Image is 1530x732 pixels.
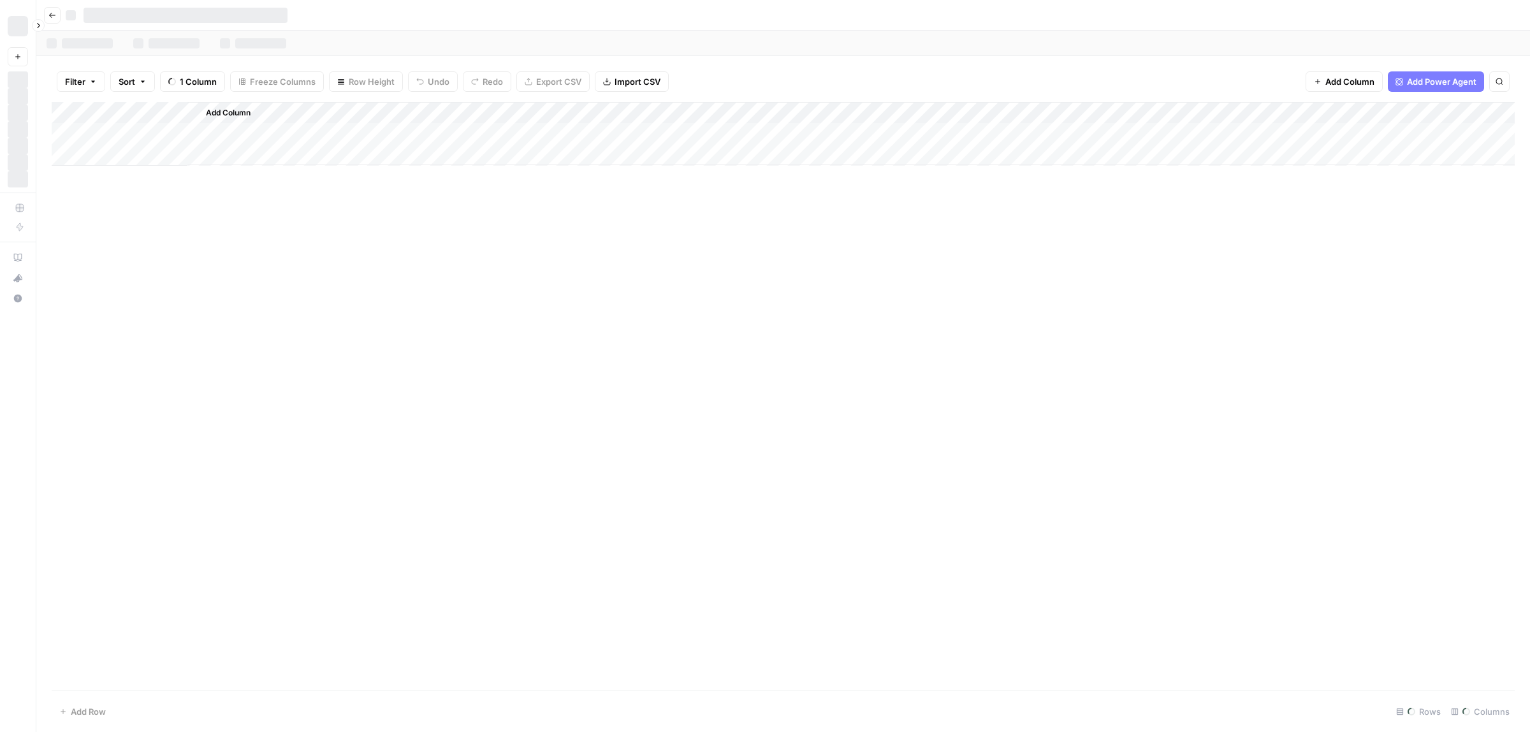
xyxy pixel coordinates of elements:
span: Add Row [71,705,106,718]
button: 1 Column [160,71,225,92]
button: Help + Support [8,288,28,309]
button: Add Column [189,105,256,121]
button: Export CSV [516,71,590,92]
span: Add Column [206,107,251,119]
span: Undo [428,75,449,88]
span: Export CSV [536,75,581,88]
span: Filter [65,75,85,88]
div: What's new? [8,268,27,288]
button: Add Power Agent [1388,71,1484,92]
span: Redo [483,75,503,88]
button: Sort [110,71,155,92]
span: 1 Column [180,75,217,88]
div: Columns [1446,701,1515,722]
button: Import CSV [595,71,669,92]
span: Row Height [349,75,395,88]
span: Add Column [1325,75,1374,88]
button: Row Height [329,71,403,92]
span: Sort [119,75,135,88]
button: Filter [57,71,105,92]
span: Import CSV [615,75,660,88]
button: Add Column [1306,71,1383,92]
button: Add Row [52,701,113,722]
div: Rows [1391,701,1446,722]
span: Add Power Agent [1407,75,1476,88]
button: Undo [408,71,458,92]
span: Freeze Columns [250,75,316,88]
button: What's new? [8,268,28,288]
button: Freeze Columns [230,71,324,92]
a: AirOps Academy [8,247,28,268]
button: Redo [463,71,511,92]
